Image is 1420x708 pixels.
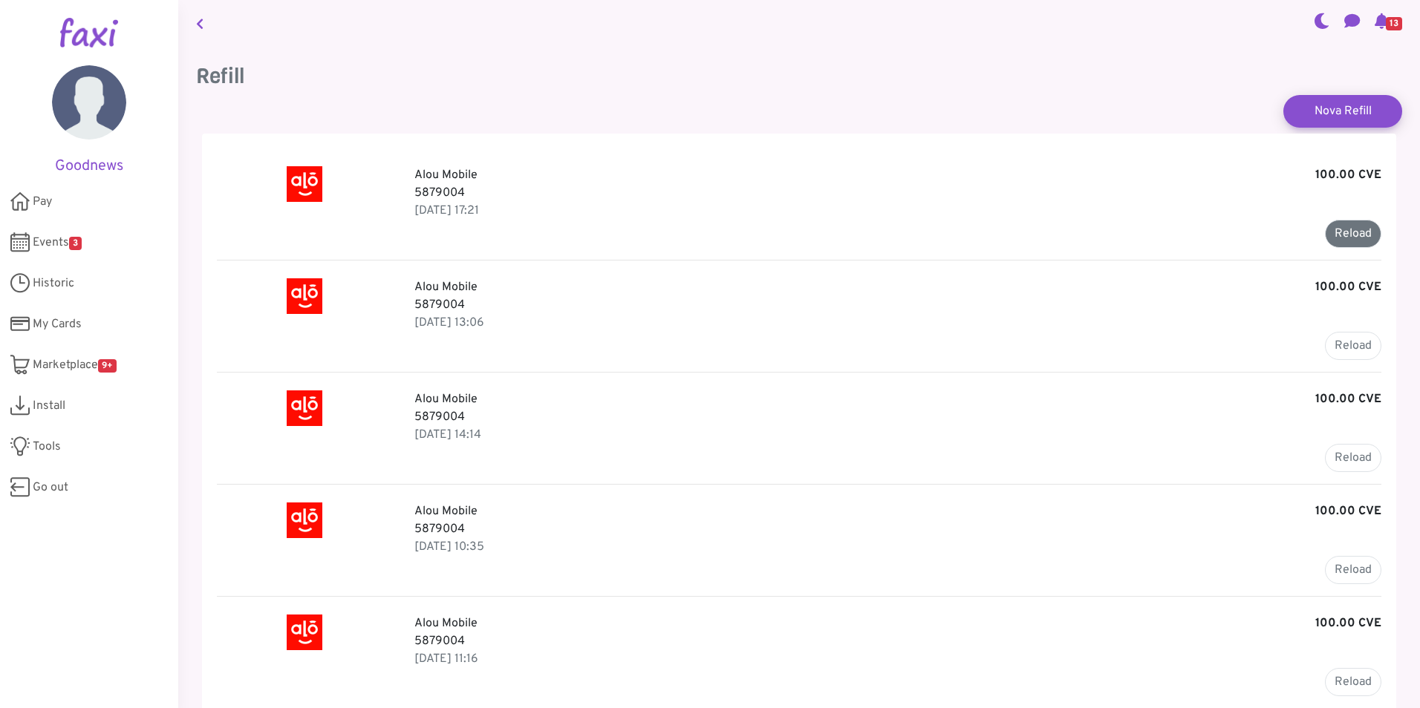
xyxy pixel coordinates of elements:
[1325,668,1381,696] button: Reload
[98,359,117,373] span: 9+
[33,397,65,415] span: Install
[33,275,74,292] span: Historic
[33,193,52,211] span: Pay
[22,157,156,175] h5: Goodnews
[196,64,1402,89] h3: Refill
[414,280,478,295] font: Alou Mobile
[414,168,478,183] font: Alou Mobile
[33,479,68,496] span: Go out
[287,166,322,202] img: Alou Móvel
[287,390,322,426] img: Alou Móvel
[33,315,82,333] span: My Cards
[33,438,61,456] span: Tools
[414,426,1381,444] p: 10 Aug 2025, 15:14
[1283,95,1402,128] a: Nova Refill
[33,358,98,373] font: Marketplace
[414,296,1381,314] p: 5879004
[1325,332,1381,360] button: Reload
[1315,614,1381,632] b: 100.00 CVE
[1315,278,1381,296] b: 100.00 CVE
[1325,220,1381,248] button: Reload
[414,504,478,519] font: Alou Mobile
[1315,166,1381,184] b: 100.00 CVE
[414,538,1381,556] p: 01 Aug 2025, 11:35
[33,235,69,250] font: Events
[414,184,1381,202] p: 5879004
[1325,556,1381,584] button: Reload
[414,392,478,407] font: Alou Mobile
[414,408,1381,426] p: 5879004
[1325,444,1381,472] button: Reload
[22,65,156,175] a: Goodnews
[414,616,478,631] font: Alou Mobile
[69,237,82,250] span: 3
[414,314,1381,332] p: 13 Aug 2025, 14:06
[414,650,1381,668] p: 28 Jul 2025, 12:16
[287,502,322,538] img: Alou Móvel
[414,632,1381,650] p: 5879004
[287,278,322,314] img: Alou Móvel
[414,202,1381,220] p: 13 Aug 2025, 18:21
[1315,502,1381,520] b: 100.00 CVE
[1315,390,1381,408] b: 100.00 CVE
[287,614,322,650] img: Alou Móvel
[414,520,1381,538] p: 5879004
[1386,17,1402,30] span: 13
